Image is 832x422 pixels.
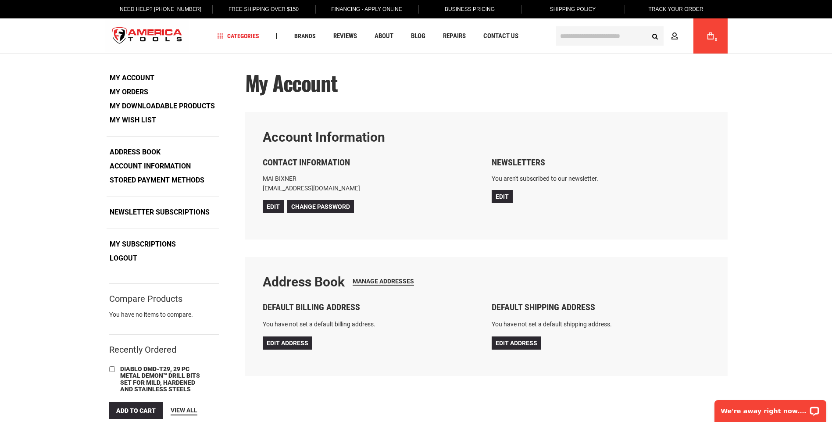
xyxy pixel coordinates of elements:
iframe: LiveChat chat widget [709,394,832,422]
div: You have no items to compare. [109,310,219,328]
span: About [375,33,393,39]
a: Edit [263,200,284,213]
a: Repairs [439,30,470,42]
a: Newsletter Subscriptions [107,206,213,219]
span: Newsletters [492,157,545,168]
button: Search [647,28,664,44]
a: Edit [492,190,513,203]
span: Default Billing Address [263,302,360,312]
span: Add to Cart [116,407,156,414]
a: Address Book [107,146,164,159]
span: Contact Information [263,157,350,168]
a: Account Information [107,160,194,173]
strong: Compare Products [109,295,182,303]
span: DIABLO DMD-T29, 29 PC METAL DEMON™ DRILL BITS SET FOR MILD, HARDENED AND STAINLESS STEELS [120,365,200,393]
a: Contact Us [479,30,522,42]
p: You aren't subscribed to our newsletter. [492,174,710,183]
span: Categories [217,33,259,39]
img: America Tools [105,20,190,53]
a: Edit Address [492,336,541,350]
a: DIABLO DMD-T29, 29 PC METAL DEMON™ DRILL BITS SET FOR MILD, HARDENED AND STAINLESS STEELS [118,365,206,395]
span: Repairs [443,33,466,39]
span: Reviews [333,33,357,39]
a: Edit Address [263,336,312,350]
a: Manage Addresses [353,278,414,286]
a: Stored Payment Methods [107,174,207,187]
a: Blog [407,30,429,42]
strong: Recently Ordered [109,344,176,355]
p: MAI BIXNER [EMAIL_ADDRESS][DOMAIN_NAME] [263,174,481,193]
a: 0 [702,18,719,54]
a: My Downloadable Products [107,100,218,113]
strong: Account Information [263,129,385,145]
a: Reviews [329,30,361,42]
strong: My Account [107,72,157,85]
address: You have not set a default billing address. [263,318,481,330]
a: My Orders [107,86,151,99]
span: View All [171,407,197,414]
a: View All [171,406,197,415]
a: Logout [107,252,140,265]
a: Brands [290,30,320,42]
span: Shipping Policy [550,6,596,12]
a: My Wish List [107,114,159,127]
a: Change Password [287,200,354,213]
strong: Address Book [263,274,345,290]
span: Edit [267,203,280,210]
a: About [371,30,397,42]
a: Categories [213,30,263,42]
a: store logo [105,20,190,53]
span: Edit [496,193,509,200]
span: 0 [715,37,718,42]
span: Brands [294,33,316,39]
address: You have not set a default shipping address. [492,318,710,330]
span: Default Shipping Address [492,302,595,312]
a: My Subscriptions [107,238,179,251]
span: Edit Address [496,340,537,347]
span: Edit Address [267,340,308,347]
span: Blog [411,33,425,39]
span: My Account [245,67,338,98]
button: Add to Cart [109,402,163,419]
span: Contact Us [483,33,518,39]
